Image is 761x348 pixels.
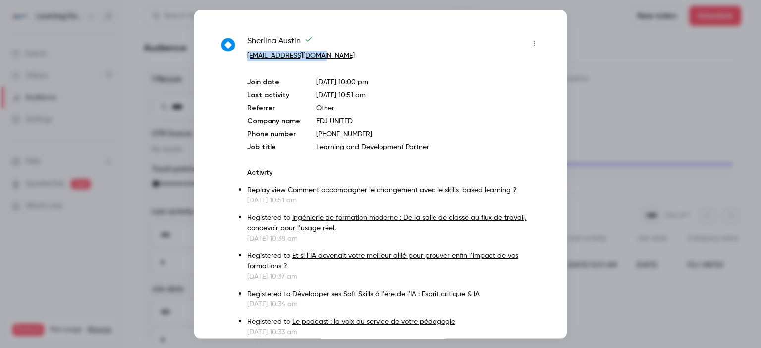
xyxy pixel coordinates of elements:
p: [DATE] 10:37 am [247,271,542,281]
span: Sherlina Austin [247,35,313,50]
a: Développer ses Soft Skills à l'ère de l'IA : Esprit critique & IA [292,290,480,297]
p: [DATE] 10:38 am [247,233,542,243]
img: logo_orange.svg [16,16,24,24]
p: FDJ UNITED [316,116,542,126]
p: [DATE] 10:33 am [247,327,542,337]
p: Registered to [247,250,542,271]
p: [DATE] 10:00 pm [316,77,542,87]
p: Referrer [247,103,300,113]
p: Other [316,103,542,113]
img: tab_keywords_by_traffic_grey.svg [112,57,120,65]
div: v 4.0.25 [28,16,49,24]
div: Mots-clés [123,58,152,65]
p: [DATE] 10:51 am [247,195,542,205]
p: Registered to [247,212,542,233]
span: [DATE] 10:51 am [316,91,366,98]
a: [EMAIL_ADDRESS][DOMAIN_NAME] [247,52,355,59]
p: Registered to [247,316,542,327]
img: fdjunited.com [219,36,237,54]
p: Phone number [247,129,300,139]
p: [DATE] 10:34 am [247,299,542,309]
p: Learning and Development Partner [316,142,542,151]
img: tab_domain_overview_orange.svg [40,57,48,65]
p: Join date [247,77,300,87]
p: Registered to [247,289,542,299]
a: Le podcast : la voix au service de votre pédagogie [292,318,455,325]
a: Ingénierie de formation moderne : De la salle de classe au flux de travail, concevoir pour l’usag... [247,214,527,231]
div: Domaine [51,58,76,65]
p: Activity [247,167,542,177]
a: Et si l’IA devenait votre meilleur allié pour prouver enfin l’impact de vos formations ? [247,252,518,269]
p: Replay view [247,185,542,195]
p: Job title [247,142,300,151]
p: Company name [247,116,300,126]
p: [PHONE_NUMBER] [316,129,542,139]
div: Domaine: [DOMAIN_NAME] [26,26,112,34]
img: website_grey.svg [16,26,24,34]
a: Comment accompagner le changement avec le skills-based learning ? [288,186,517,193]
p: Last activity [247,90,300,100]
